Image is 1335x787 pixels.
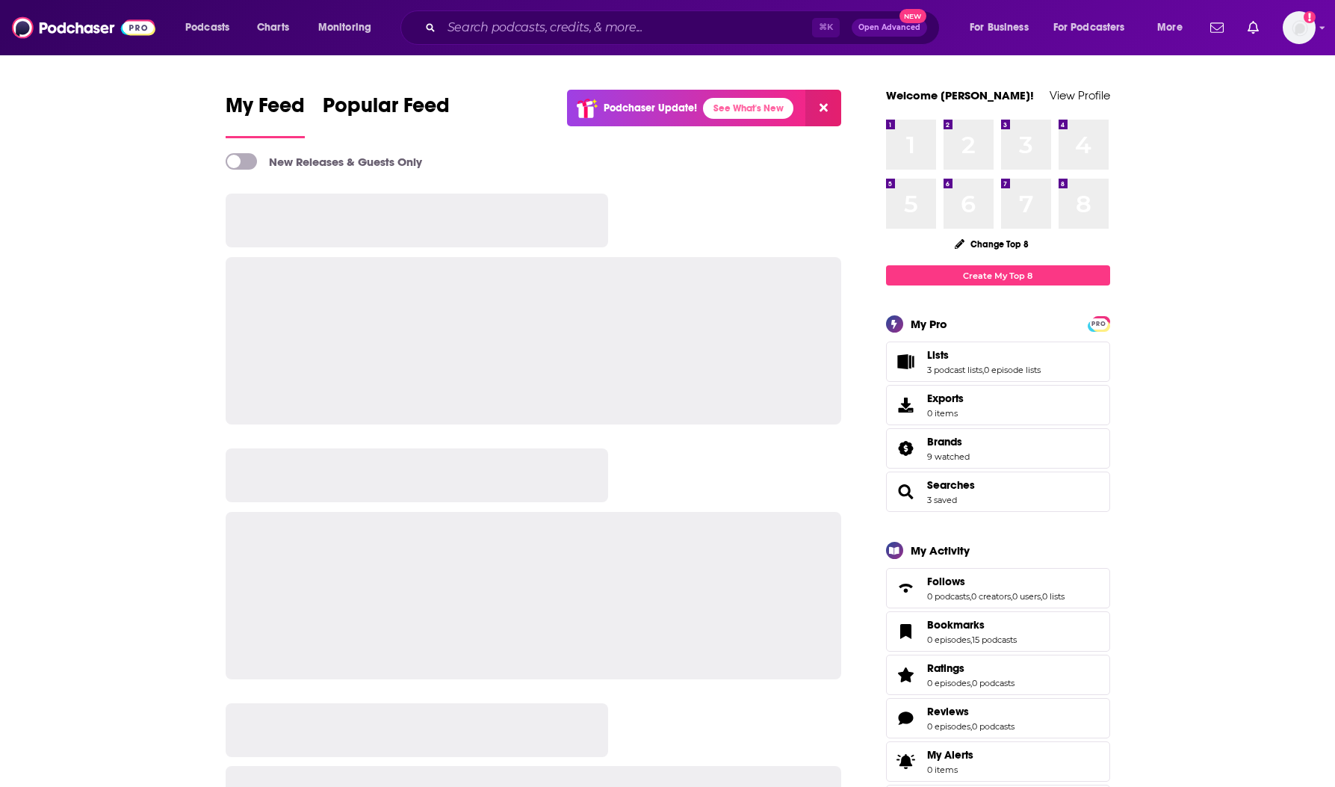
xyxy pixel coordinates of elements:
span: Bookmarks [927,618,985,632]
button: open menu [1044,16,1147,40]
span: PRO [1090,318,1108,330]
span: Follows [886,568,1110,608]
img: Podchaser - Follow, Share and Rate Podcasts [12,13,155,42]
span: Podcasts [185,17,229,38]
div: My Pro [911,317,947,331]
a: Show notifications dropdown [1204,15,1230,40]
a: View Profile [1050,88,1110,102]
a: 0 episodes [927,721,970,732]
span: Exports [927,392,964,405]
span: Popular Feed [323,93,450,127]
span: Follows [927,575,965,588]
span: For Business [970,17,1029,38]
a: Lists [927,348,1041,362]
a: 0 episodes [927,635,970,645]
a: Follows [927,575,1065,588]
a: Charts [247,16,298,40]
button: Show profile menu [1283,11,1316,44]
span: , [970,591,971,602]
a: PRO [1090,318,1108,329]
span: Charts [257,17,289,38]
span: , [970,635,972,645]
span: My Alerts [927,748,973,762]
a: 0 podcasts [927,591,970,602]
a: Lists [891,351,921,372]
a: Exports [886,385,1110,425]
span: Brands [886,428,1110,469]
a: New Releases & Guests Only [226,153,422,170]
span: New [899,9,926,23]
button: Change Top 8 [946,235,1038,253]
span: , [1041,591,1042,602]
span: Reviews [927,705,969,718]
a: My Feed [226,93,305,138]
a: Ratings [891,664,921,685]
span: Bookmarks [886,611,1110,652]
a: Searches [891,481,921,502]
button: Open AdvancedNew [852,19,927,37]
a: 0 creators [971,591,1011,602]
span: Brands [927,435,962,448]
a: Searches [927,478,975,492]
a: Bookmarks [927,618,1017,632]
svg: Add a profile image [1304,11,1316,23]
button: open menu [1147,16,1201,40]
span: ⌘ K [812,18,840,37]
span: My Feed [226,93,305,127]
span: Lists [886,342,1110,382]
a: 0 users [1012,591,1041,602]
span: Ratings [886,655,1110,695]
a: 0 podcasts [972,721,1015,732]
span: 0 items [927,765,973,775]
a: Bookmarks [891,621,921,642]
span: Reviews [886,698,1110,738]
a: 0 podcasts [972,678,1015,688]
a: Brands [927,435,970,448]
a: My Alerts [886,741,1110,782]
a: 3 saved [927,495,957,505]
a: 0 episodes [927,678,970,688]
input: Search podcasts, credits, & more... [442,16,812,40]
a: See What's New [703,98,793,119]
span: Searches [886,472,1110,512]
a: Create My Top 8 [886,265,1110,286]
span: , [970,678,972,688]
a: Popular Feed [323,93,450,138]
span: My Alerts [891,751,921,772]
a: 3 podcast lists [927,365,982,375]
span: Logged in as azatarain [1283,11,1316,44]
span: Ratings [927,661,964,675]
span: More [1157,17,1183,38]
span: , [970,721,972,732]
a: Reviews [891,708,921,729]
div: My Activity [911,543,970,558]
img: User Profile [1283,11,1316,44]
a: 0 episode lists [984,365,1041,375]
a: Welcome [PERSON_NAME]! [886,88,1034,102]
p: Podchaser Update! [604,102,697,114]
span: , [1011,591,1012,602]
button: open menu [959,16,1047,40]
a: 15 podcasts [972,635,1017,645]
span: Open Advanced [858,24,920,31]
span: , [982,365,984,375]
a: Show notifications dropdown [1242,15,1265,40]
a: Ratings [927,661,1015,675]
button: open menu [308,16,391,40]
button: open menu [175,16,249,40]
span: Exports [891,395,921,416]
span: Monitoring [318,17,371,38]
a: Reviews [927,705,1015,718]
span: For Podcasters [1053,17,1125,38]
a: 9 watched [927,451,970,462]
a: Follows [891,578,921,599]
span: 0 items [927,408,964,419]
a: 0 lists [1042,591,1065,602]
a: Brands [891,438,921,459]
span: Lists [927,348,949,362]
div: Search podcasts, credits, & more... [415,10,954,45]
